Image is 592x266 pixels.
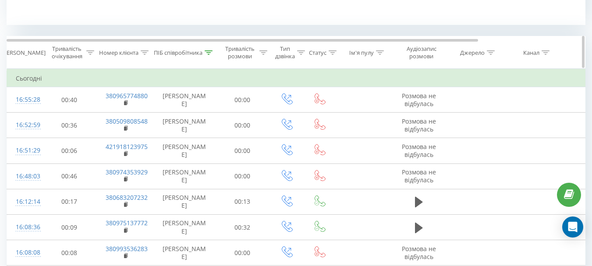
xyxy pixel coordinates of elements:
div: 16:08:36 [16,219,33,236]
a: 421918123975 [106,142,148,151]
span: Розмова не відбулась [402,92,436,108]
td: 00:00 [215,87,270,113]
td: [PERSON_NAME] [154,189,215,214]
td: [PERSON_NAME] [154,113,215,138]
a: 380509808548 [106,117,148,125]
td: [PERSON_NAME] [154,215,215,240]
div: Статус [309,49,326,57]
span: Розмова не відбулась [402,117,436,133]
div: Тривалість розмови [223,45,257,60]
td: 00:13 [215,189,270,214]
td: [PERSON_NAME] [154,138,215,163]
a: 380683207232 [106,193,148,202]
div: 16:12:14 [16,193,33,210]
div: Канал [523,49,539,57]
div: Джерело [460,49,485,57]
div: Тип дзвінка [275,45,295,60]
span: Розмова не відбулась [402,245,436,261]
div: Номер клієнта [99,49,138,57]
td: 00:32 [215,215,270,240]
div: 16:51:29 [16,142,33,159]
div: Аудіозапис розмови [400,45,443,60]
div: Open Intercom Messenger [562,216,583,238]
td: 00:08 [42,240,97,266]
td: 00:46 [42,163,97,189]
a: 380974353929 [106,168,148,176]
td: 00:00 [215,138,270,163]
a: 380975137772 [106,219,148,227]
td: [PERSON_NAME] [154,87,215,113]
td: 00:40 [42,87,97,113]
span: Розмова не відбулась [402,142,436,159]
div: 16:52:59 [16,117,33,134]
td: 00:36 [42,113,97,138]
div: [PERSON_NAME] [1,49,46,57]
div: ПІБ співробітника [154,49,202,57]
td: 00:17 [42,189,97,214]
div: Тривалість очікування [50,45,84,60]
td: [PERSON_NAME] [154,240,215,266]
td: 00:00 [215,113,270,138]
div: 16:08:08 [16,244,33,261]
td: [PERSON_NAME] [154,163,215,189]
td: 00:06 [42,138,97,163]
span: Розмова не відбулась [402,168,436,184]
div: 16:48:03 [16,168,33,185]
div: 16:55:28 [16,91,33,108]
div: Ім'я пулу [349,49,374,57]
a: 380965774880 [106,92,148,100]
td: 00:00 [215,240,270,266]
td: 00:00 [215,163,270,189]
a: 380993536283 [106,245,148,253]
td: 00:09 [42,215,97,240]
